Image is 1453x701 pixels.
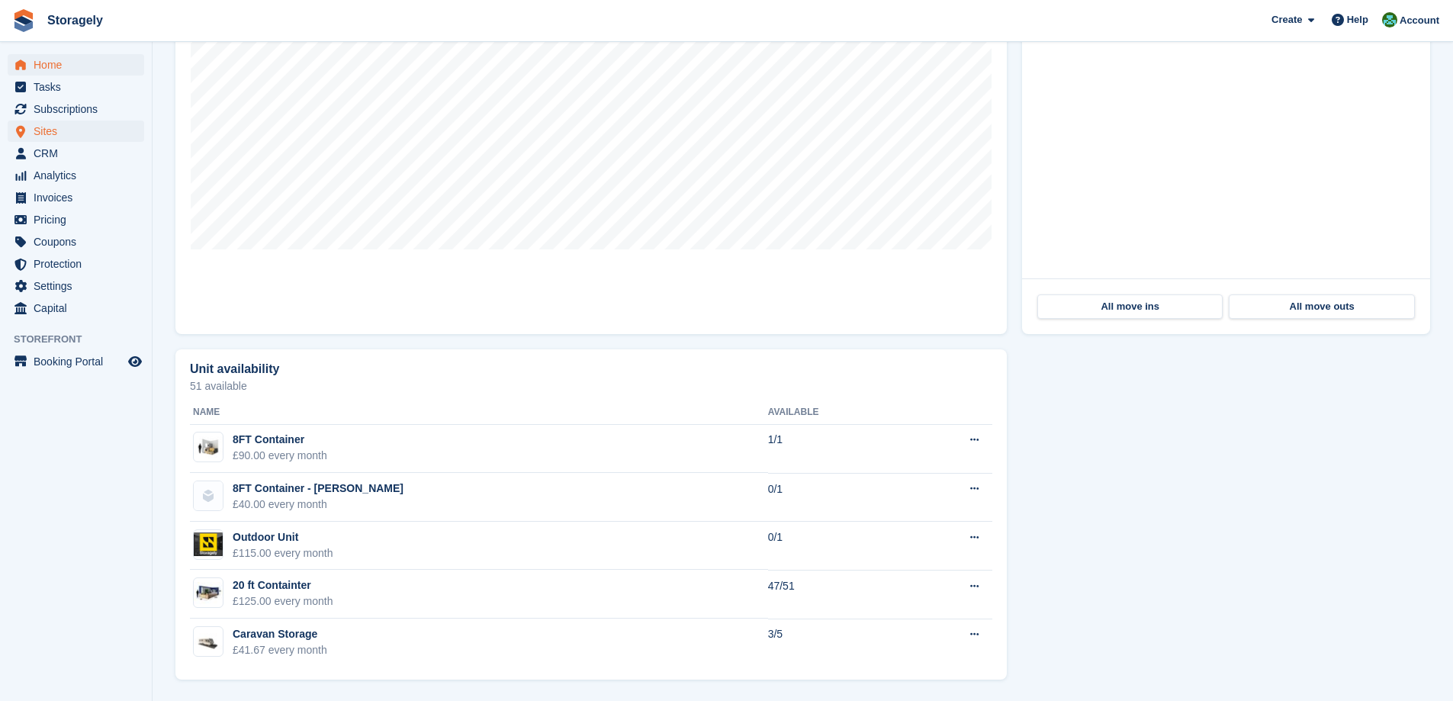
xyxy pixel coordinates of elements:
[1037,294,1223,319] a: All move ins
[8,253,144,275] a: menu
[194,436,223,458] img: 50-sqft-unit.jpg
[190,381,992,391] p: 51 available
[34,165,125,186] span: Analytics
[8,165,144,186] a: menu
[41,8,109,33] a: Storagely
[34,98,125,120] span: Subscriptions
[233,642,327,658] div: £41.67 every month
[233,497,403,513] div: £40.00 every month
[34,351,125,372] span: Booking Portal
[34,297,125,319] span: Capital
[8,187,144,208] a: menu
[12,9,35,32] img: stora-icon-8386f47178a22dfd0bd8f6a31ec36ba5ce8667c1dd55bd0f319d3a0aa187defe.svg
[190,362,279,376] h2: Unit availability
[194,633,223,650] img: Caravan%20-%20R.jpg
[768,473,906,522] td: 0/1
[194,481,223,510] img: blank-unit-type-icon-ffbac7b88ba66c5e286b0e438baccc4b9c83835d4c34f86887a83fc20ec27e7b.svg
[1271,12,1302,27] span: Create
[1229,294,1414,319] a: All move outs
[126,352,144,371] a: Preview store
[768,570,906,619] td: 47/51
[34,143,125,164] span: CRM
[8,54,144,76] a: menu
[34,76,125,98] span: Tasks
[768,424,906,473] td: 1/1
[34,187,125,208] span: Invoices
[1400,13,1439,28] span: Account
[194,532,223,555] img: Storagely%20-%20Share%20image.jpg
[8,121,144,142] a: menu
[233,481,403,497] div: 8FT Container - [PERSON_NAME]
[233,577,333,593] div: 20 ft Containter
[1347,12,1368,27] span: Help
[233,448,327,464] div: £90.00 every month
[34,253,125,275] span: Protection
[34,121,125,142] span: Sites
[8,275,144,297] a: menu
[233,432,327,448] div: 8FT Container
[233,529,333,545] div: Outdoor Unit
[190,400,768,425] th: Name
[233,626,327,642] div: Caravan Storage
[8,98,144,120] a: menu
[768,522,906,571] td: 0/1
[8,231,144,252] a: menu
[34,54,125,76] span: Home
[768,400,906,425] th: Available
[194,582,223,604] img: 20-ft-container.jpg
[34,231,125,252] span: Coupons
[34,209,125,230] span: Pricing
[8,351,144,372] a: menu
[768,619,906,667] td: 3/5
[8,297,144,319] a: menu
[233,545,333,561] div: £115.00 every month
[8,76,144,98] a: menu
[233,593,333,609] div: £125.00 every month
[8,143,144,164] a: menu
[1382,12,1397,27] img: Notifications
[14,332,152,347] span: Storefront
[8,209,144,230] a: menu
[34,275,125,297] span: Settings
